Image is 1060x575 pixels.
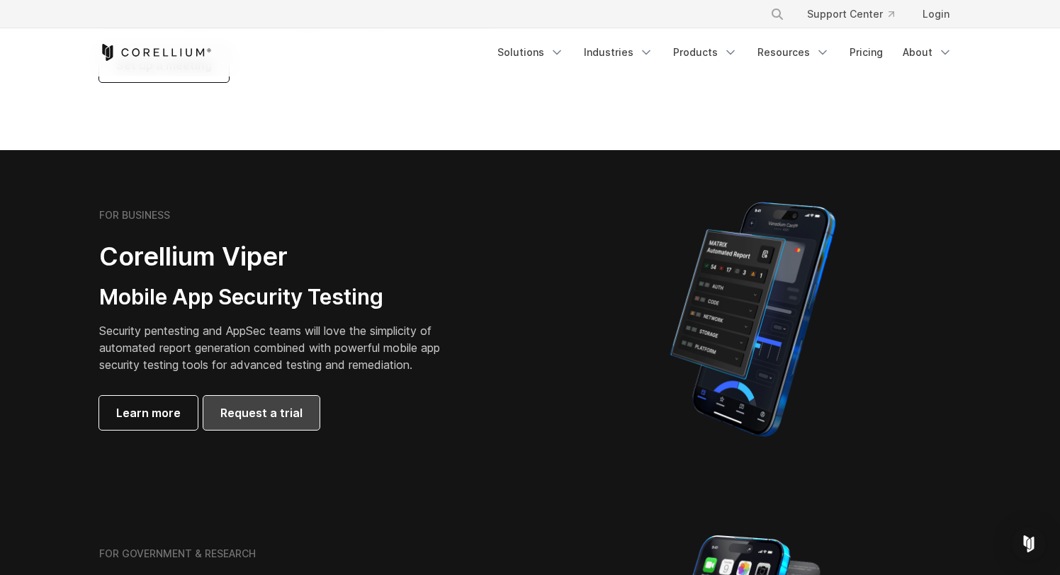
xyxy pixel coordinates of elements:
[220,404,303,421] span: Request a trial
[203,396,320,430] a: Request a trial
[749,40,838,65] a: Resources
[99,322,462,373] p: Security pentesting and AppSec teams will love the simplicity of automated report generation comb...
[753,1,961,27] div: Navigation Menu
[894,40,961,65] a: About
[841,40,891,65] a: Pricing
[99,209,170,222] h6: FOR BUSINESS
[575,40,662,65] a: Industries
[99,44,212,61] a: Corellium Home
[99,396,198,430] a: Learn more
[765,1,790,27] button: Search
[665,40,746,65] a: Products
[646,195,859,443] img: Corellium MATRIX automated report on iPhone showing app vulnerability test results across securit...
[99,284,462,311] h3: Mobile App Security Testing
[1012,527,1046,561] div: Open Intercom Messenger
[116,404,181,421] span: Learn more
[489,40,961,65] div: Navigation Menu
[911,1,961,27] a: Login
[489,40,573,65] a: Solutions
[99,547,256,560] h6: FOR GOVERNMENT & RESEARCH
[99,241,462,273] h2: Corellium Viper
[796,1,906,27] a: Support Center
